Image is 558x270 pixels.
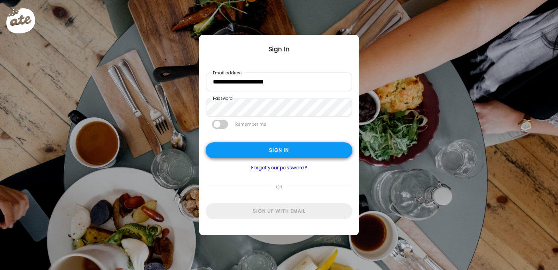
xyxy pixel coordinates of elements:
div: Sign In [199,45,359,54]
div: Sign up with email [206,203,352,219]
div: Sign in [206,142,352,158]
label: Email address [212,70,244,76]
span: or [273,179,286,195]
label: Password [212,95,234,102]
label: Remember me [234,120,267,129]
a: Forgot your password? [206,165,352,171]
